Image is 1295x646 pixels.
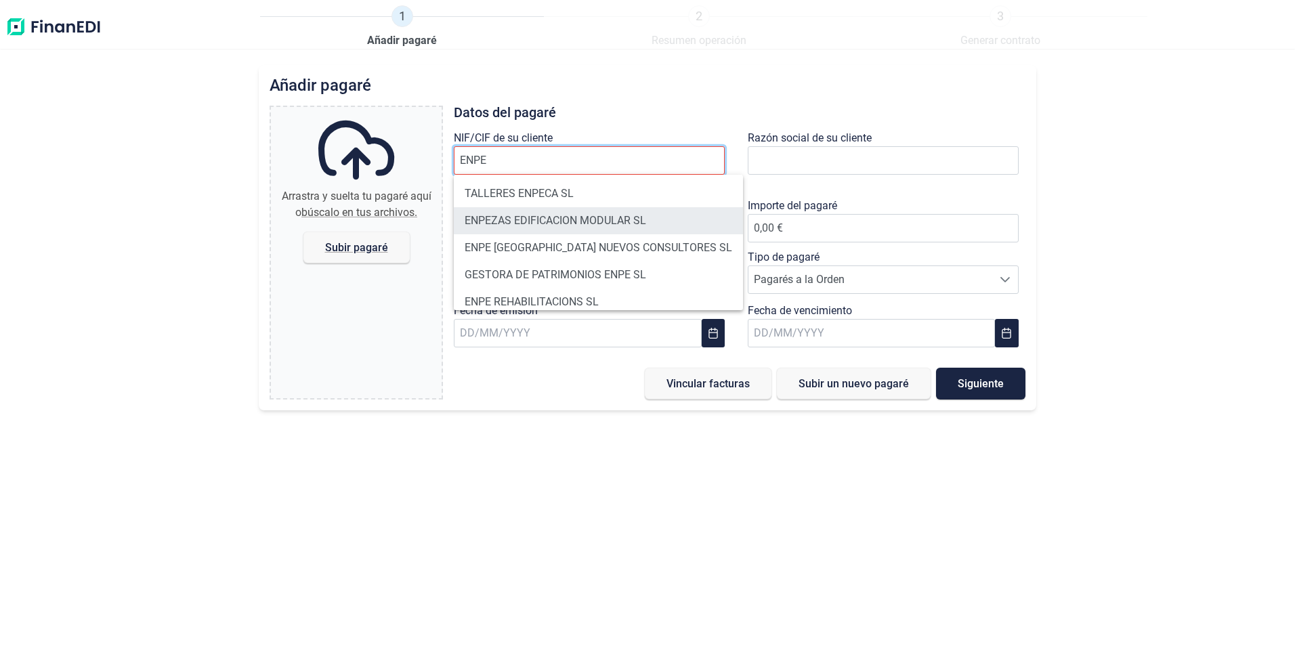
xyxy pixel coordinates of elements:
[270,76,1025,95] h2: Añadir pagaré
[276,188,436,221] div: Arrastra y suelta tu pagaré aquí o
[958,379,1004,389] span: Siguiente
[454,207,743,234] li: ENPEZAS EDIFICACION MODULAR SL
[748,266,992,293] span: Pagarés a la Orden
[454,303,538,319] label: Fecha de emisión
[301,206,417,219] span: búscalo en tus archivos.
[936,368,1025,400] button: Siguiente
[995,319,1018,347] button: Choose Date
[748,130,872,146] label: Razón social de su cliente
[454,319,701,347] input: DD/MM/YYYY
[391,5,413,27] span: 1
[5,5,102,49] img: Logo de aplicación
[454,261,743,288] li: GESTORA DE PATRIMONIOS ENPE SL
[748,249,820,265] label: Tipo de pagaré
[748,319,995,347] input: DD/MM/YYYY
[645,368,771,400] button: Vincular facturas
[454,288,743,316] li: ENPE REHABILITACIONS SL
[454,234,743,261] li: ENPE [GEOGRAPHIC_DATA] NUEVOS CONSULTORES SL
[702,319,725,347] button: Choose Date
[666,379,750,389] span: Vincular facturas
[748,303,852,319] label: Fecha de vencimiento
[454,106,1025,119] h3: Datos del pagaré
[454,130,553,146] label: NIF/CIF de su cliente
[454,180,743,207] li: TALLERES ENPECA SL
[325,242,388,253] span: Subir pagaré
[799,379,909,389] span: Subir un nuevo pagaré
[367,5,437,49] a: 1Añadir pagaré
[367,33,437,49] span: Añadir pagaré
[777,368,931,400] button: Subir un nuevo pagaré
[748,198,837,214] label: Importe del pagaré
